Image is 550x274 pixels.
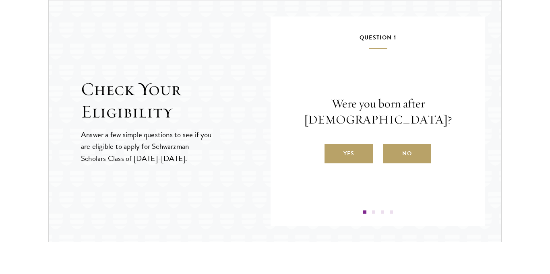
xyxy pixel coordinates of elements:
p: Were you born after [DEMOGRAPHIC_DATA]? [295,96,461,128]
label: No [383,144,431,163]
p: Answer a few simple questions to see if you are eligible to apply for Schwarzman Scholars Class o... [81,129,213,164]
label: Yes [325,144,373,163]
h5: Question 1 [295,33,461,49]
h2: Check Your Eligibility [81,78,271,123]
